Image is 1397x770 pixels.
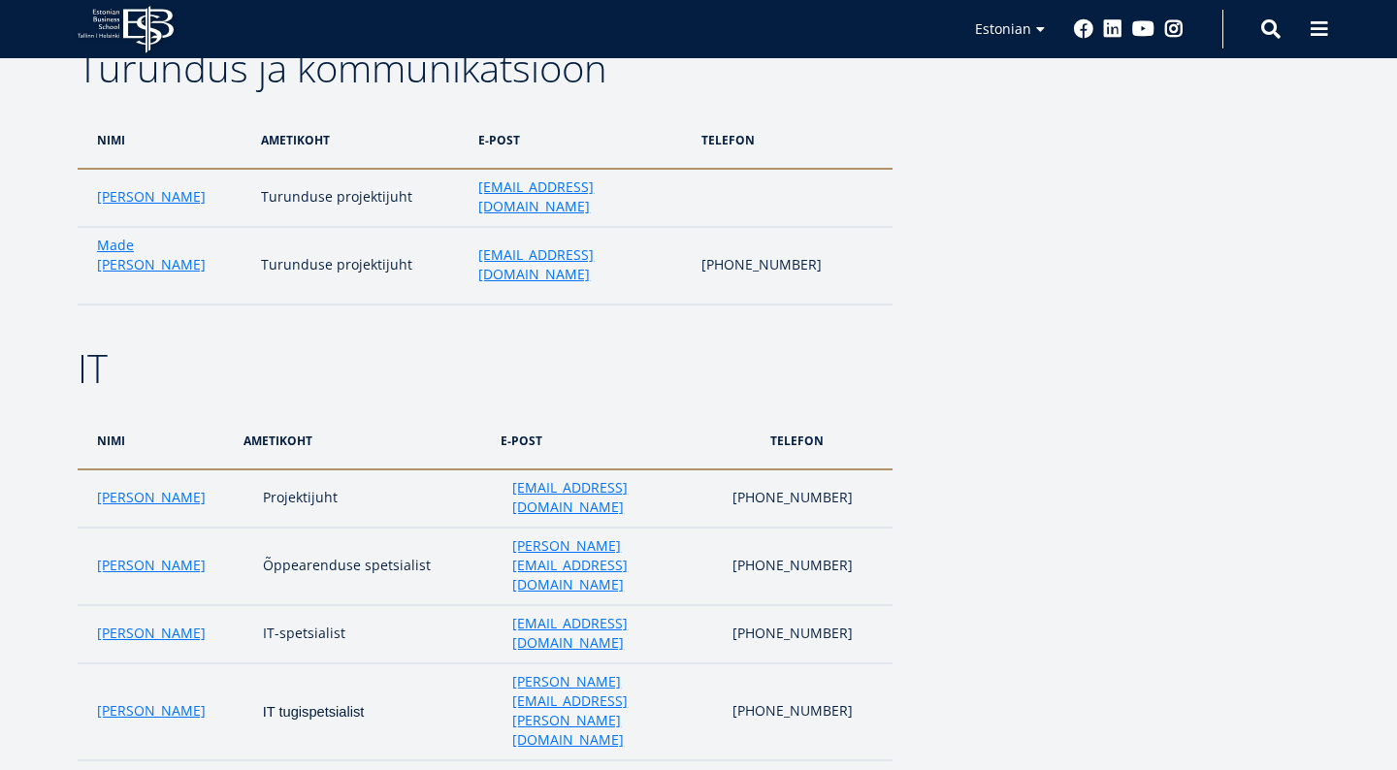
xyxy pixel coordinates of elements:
[78,412,234,469] th: nimi
[723,605,893,663] td: [PHONE_NUMBER]
[97,488,206,507] a: [PERSON_NAME]
[97,187,206,207] a: [PERSON_NAME]
[263,704,365,720] span: IT tugispetsialist
[478,177,682,216] a: [EMAIL_ADDRESS][DOMAIN_NAME]
[512,536,713,594] a: [PERSON_NAME][EMAIL_ADDRESS][DOMAIN_NAME]
[251,169,470,227] td: Turunduse projektijuht
[478,245,682,284] a: [EMAIL_ADDRESS][DOMAIN_NAME]
[97,701,206,721] a: [PERSON_NAME]
[1164,19,1184,39] a: Instagram
[512,478,713,517] a: [EMAIL_ADDRESS][DOMAIN_NAME]
[253,605,504,663] td: IT-spetsialist
[512,672,713,750] a: [PERSON_NAME][EMAIL_ADDRESS][PERSON_NAME][DOMAIN_NAME]
[723,663,893,760] td: [PHONE_NUMBER]
[253,528,504,605] td: Õppearenduse spetsialist
[761,412,893,469] th: telefon
[251,112,470,169] th: ametikoht
[251,227,470,305] td: Turunduse projektijuht
[1103,19,1122,39] a: Linkedin
[234,412,490,469] th: ametikoht
[723,528,893,605] td: [PHONE_NUMBER]
[692,227,893,305] td: [PHONE_NUMBER]
[512,614,713,653] a: [EMAIL_ADDRESS][DOMAIN_NAME]
[692,112,893,169] th: telefon
[78,344,893,393] h2: IT
[253,470,504,528] td: Projektijuht
[723,470,893,528] td: [PHONE_NUMBER]
[97,556,206,575] a: [PERSON_NAME]
[97,236,242,274] a: Made [PERSON_NAME]
[1132,19,1154,39] a: Youtube
[97,624,206,643] a: [PERSON_NAME]
[78,112,251,169] th: nimi
[1074,19,1093,39] a: Facebook
[78,44,893,92] h2: Turundus ja kommunikatsioon
[469,112,692,169] th: e-post
[491,412,761,469] th: e-post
